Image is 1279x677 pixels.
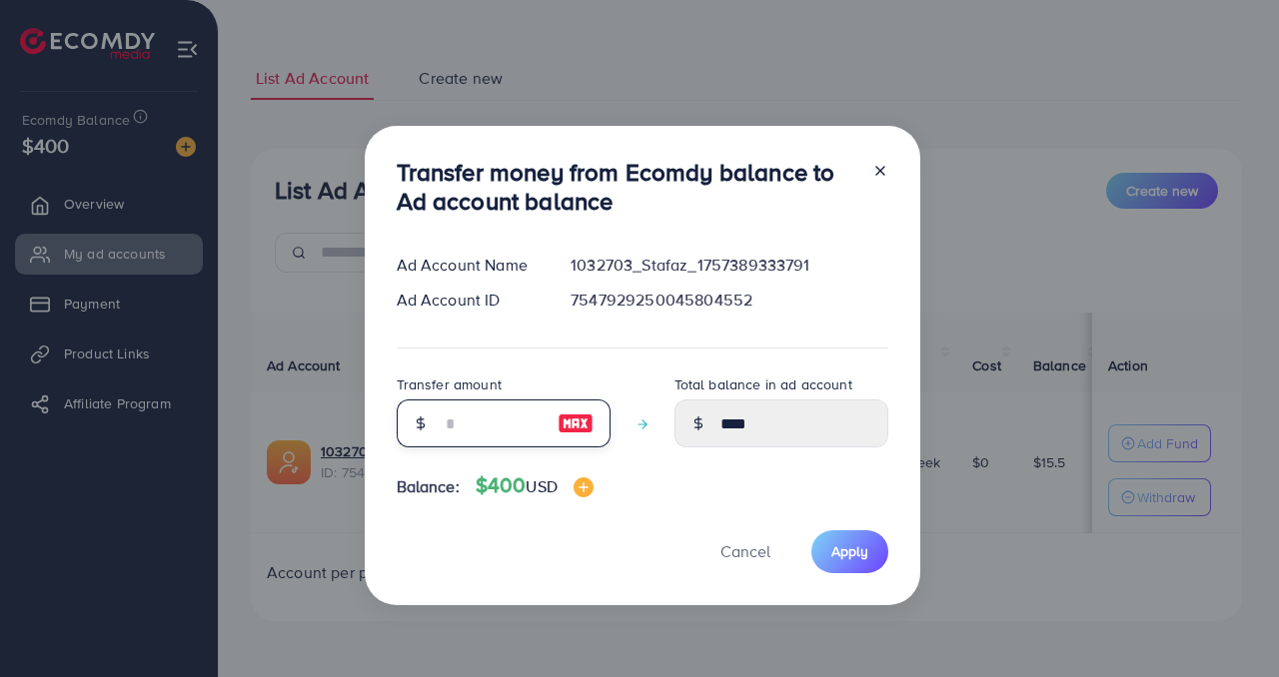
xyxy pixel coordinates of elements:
div: Ad Account ID [381,289,556,312]
img: image [558,411,594,435]
label: Transfer amount [397,374,502,394]
label: Total balance in ad account [674,374,852,394]
span: Balance: [397,475,460,498]
img: image [574,477,594,497]
h3: Transfer money from Ecomdy balance to Ad account balance [397,158,856,216]
button: Cancel [695,530,795,573]
span: Cancel [720,540,770,562]
div: 1032703_Stafaz_1757389333791 [555,254,903,277]
h4: $400 [476,473,594,498]
button: Apply [811,530,888,573]
div: 7547929250045804552 [555,289,903,312]
span: USD [526,475,557,497]
iframe: Chat [1194,587,1264,662]
span: Apply [831,541,868,561]
div: Ad Account Name [381,254,556,277]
